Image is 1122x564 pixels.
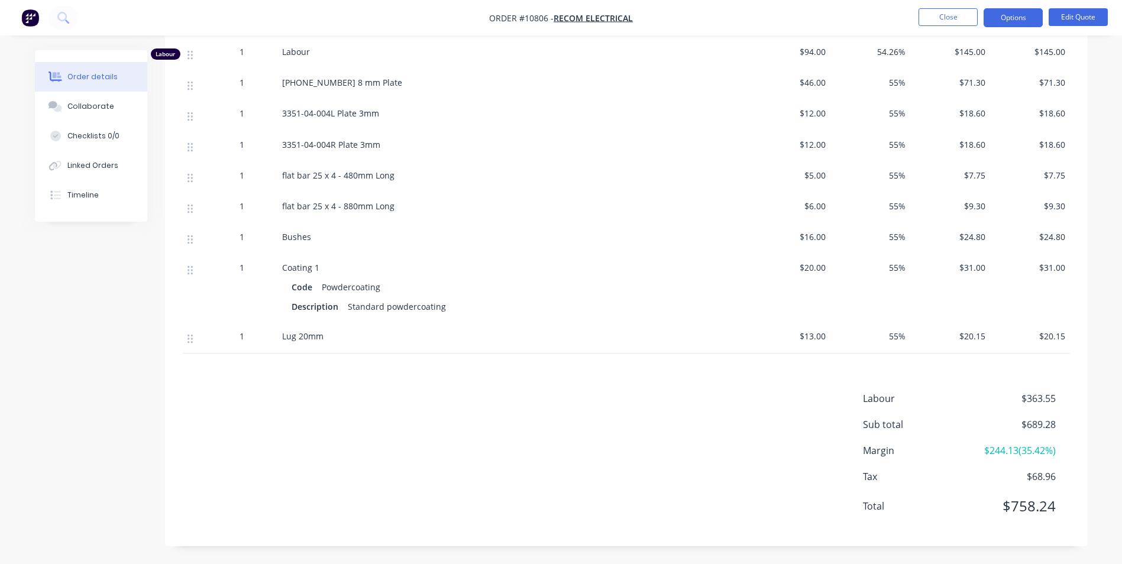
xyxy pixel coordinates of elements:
span: $12.00 [755,138,826,151]
span: 1 [240,330,244,342]
span: $145.00 [995,46,1065,58]
a: Recom Electrical [554,12,633,24]
span: [PHONE_NUMBER] 8 mm Plate [282,77,402,88]
span: $46.00 [755,76,826,89]
span: 55% [835,76,906,89]
span: $16.00 [755,231,826,243]
span: Tax [863,469,968,484]
span: 1 [240,76,244,89]
span: $7.75 [995,169,1065,181]
span: $689.28 [968,417,1055,432]
span: 54.26% [835,46,906,58]
span: Sub total [863,417,968,432]
span: Bushes [282,231,311,242]
span: $20.15 [995,330,1065,342]
button: Linked Orders [35,151,147,180]
span: Coating 1 [282,262,319,273]
span: $12.00 [755,107,826,119]
span: 1 [240,46,244,58]
button: Collaborate [35,92,147,121]
div: Collaborate [67,101,114,112]
span: 3351-04-004R Plate 3mm [282,139,380,150]
span: $31.00 [995,261,1065,274]
div: Description [292,298,343,315]
div: Labour [151,48,180,60]
span: 1 [240,107,244,119]
span: $9.30 [995,200,1065,212]
span: $71.30 [915,76,985,89]
span: flat bar 25 x 4 - 880mm Long [282,200,395,212]
span: Total [863,499,968,513]
span: Order #10806 - [489,12,554,24]
span: $18.60 [915,107,985,119]
span: $363.55 [968,391,1055,406]
span: Labour [863,391,968,406]
span: 1 [240,200,244,212]
span: $24.80 [995,231,1065,243]
span: 55% [835,200,906,212]
span: 1 [240,261,244,274]
span: $18.60 [995,107,1065,119]
span: $9.30 [915,200,985,212]
span: 55% [835,169,906,181]
span: $71.30 [995,76,1065,89]
span: $18.60 [995,138,1065,151]
span: 55% [835,261,906,274]
button: Timeline [35,180,147,210]
button: Checklists 0/0 [35,121,147,151]
span: $5.00 [755,169,826,181]
div: Linked Orders [67,160,118,171]
span: 55% [835,138,906,151]
span: flat bar 25 x 4 - 480mm Long [282,170,395,181]
span: 1 [240,231,244,243]
div: Order details [67,72,118,82]
span: $7.75 [915,169,985,181]
button: Order details [35,62,147,92]
div: Code [292,278,317,296]
span: 55% [835,330,906,342]
span: $18.60 [915,138,985,151]
span: $94.00 [755,46,826,58]
div: Standard powdercoating [343,298,451,315]
span: $244.13 ( 35.42 %) [968,443,1055,458]
span: $758.24 [968,495,1055,517]
span: $24.80 [915,231,985,243]
button: Options [984,8,1043,27]
span: Labour [282,46,310,57]
span: $20.00 [755,261,826,274]
span: $68.96 [968,469,1055,484]
img: Factory [21,9,39,27]
span: 55% [835,107,906,119]
button: Close [919,8,978,26]
div: Timeline [67,190,99,200]
span: $31.00 [915,261,985,274]
div: Checklists 0/0 [67,131,119,141]
span: 3351-04-004L Plate 3mm [282,108,379,119]
button: Edit Quote [1049,8,1108,26]
span: $20.15 [915,330,985,342]
span: 55% [835,231,906,243]
span: 1 [240,138,244,151]
span: $13.00 [755,330,826,342]
span: $145.00 [915,46,985,58]
span: Lug 20mm [282,330,324,342]
span: 1 [240,169,244,181]
div: Powdercoating [317,278,385,296]
span: Margin [863,443,968,458]
span: $6.00 [755,200,826,212]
